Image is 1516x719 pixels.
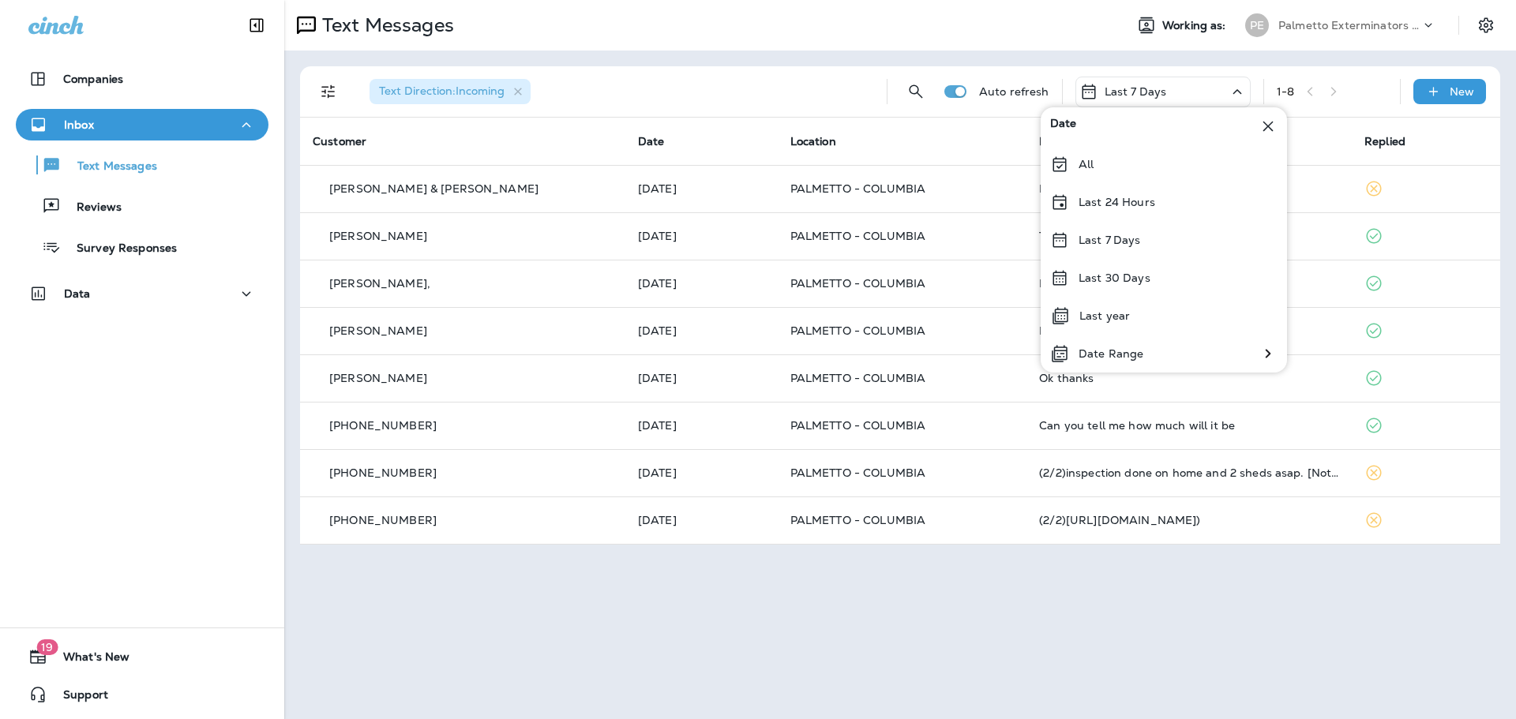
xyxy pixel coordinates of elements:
[235,9,279,41] button: Collapse Sidebar
[638,277,765,290] p: Sep 19, 2025 08:26 AM
[329,419,437,432] p: [PHONE_NUMBER]
[790,371,926,385] span: PALMETTO - COLUMBIA
[638,230,765,242] p: Sep 19, 2025 10:23 AM
[316,13,454,37] p: Text Messages
[638,134,665,148] span: Date
[1079,234,1141,246] p: Last 7 Days
[638,324,765,337] p: Sep 18, 2025 06:40 PM
[16,189,268,223] button: Reviews
[790,134,836,148] span: Location
[979,85,1049,98] p: Auto refresh
[790,418,926,433] span: PALMETTO - COLUMBIA
[62,159,157,174] p: Text Messages
[1079,196,1155,208] p: Last 24 Hours
[1277,85,1294,98] div: 1 - 8
[1079,158,1094,170] p: All
[329,182,538,195] p: [PERSON_NAME] & [PERSON_NAME]
[900,76,932,107] button: Search Messages
[1039,277,1339,290] div: Hello - yes.
[1079,347,1143,360] p: Date Range
[61,200,122,215] p: Reviews
[1039,372,1339,384] div: Ok thanks
[64,118,94,131] p: Inbox
[1450,85,1474,98] p: New
[370,79,531,104] div: Text Direction:Incoming
[329,514,437,526] p: [PHONE_NUMBER]
[790,513,926,527] span: PALMETTO - COLUMBIA
[638,182,765,195] p: Sep 20, 2025 12:41 PM
[790,182,926,196] span: PALMETTO - COLUMBIA
[313,134,366,148] span: Customer
[638,419,765,432] p: Sep 18, 2025 11:09 AM
[61,242,177,257] p: Survey Responses
[36,639,58,655] span: 19
[329,230,427,242] p: [PERSON_NAME]
[16,278,268,309] button: Data
[1039,419,1339,432] div: Can you tell me how much will it be
[329,466,437,479] p: [PHONE_NUMBER]
[16,230,268,264] button: Survey Responses
[1079,271,1150,284] p: Last 30 Days
[790,324,926,338] span: PALMETTO - COLUMBIA
[313,76,344,107] button: Filters
[1162,19,1229,32] span: Working as:
[790,229,926,243] span: PALMETTO - COLUMBIA
[638,466,765,479] p: Sep 17, 2025 12:44 PM
[47,650,129,669] span: What's New
[1472,11,1500,39] button: Settings
[1105,85,1167,98] p: Last 7 Days
[329,324,427,337] p: [PERSON_NAME]
[329,277,430,290] p: [PERSON_NAME],
[64,287,91,300] p: Data
[63,73,123,85] p: Companies
[16,679,268,710] button: Support
[1039,134,1087,148] span: Message
[1364,134,1405,148] span: Replied
[1039,466,1339,479] div: (2/2)inspection done on home and 2 sheds asap. [Notes from LSA: (1) This customer has requested a...
[1039,324,1339,337] div: Now
[1039,182,1339,195] div: Please call and give me an appointment.
[1278,19,1420,32] p: Palmetto Exterminators LLC
[790,276,926,290] span: PALMETTO - COLUMBIA
[1245,13,1269,37] div: PE
[16,63,268,95] button: Companies
[47,688,108,707] span: Support
[16,148,268,182] button: Text Messages
[16,109,268,140] button: Inbox
[16,641,268,672] button: 19What's New
[329,372,427,384] p: [PERSON_NAME]
[1079,309,1130,322] p: Last year
[638,372,765,384] p: Sep 18, 2025 01:41 PM
[790,466,926,480] span: PALMETTO - COLUMBIA
[638,514,765,526] p: Sep 16, 2025 09:51 AM
[1039,514,1339,526] div: (2/2)https://g.co/homeservices/f9G6W)
[1050,117,1077,136] span: Date
[379,84,505,98] span: Text Direction : Incoming
[1039,230,1339,242] div: Thank you for the reply.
